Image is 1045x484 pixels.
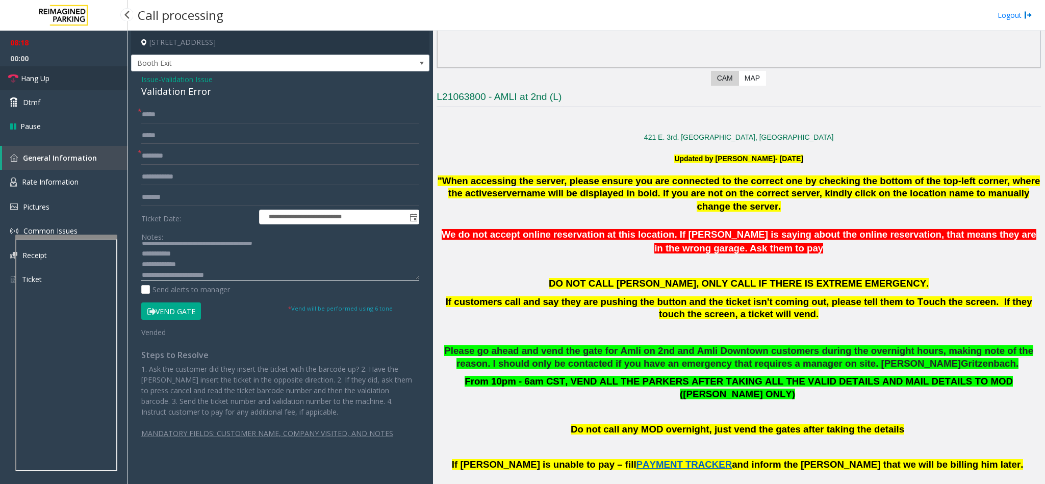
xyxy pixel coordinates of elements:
[161,74,213,85] span: Validation Issue
[10,227,18,235] img: 'icon'
[23,226,78,236] span: Common Issues
[141,428,393,438] u: MANDATORY FIELDS: CUSTOMER NAME, COMPANY VISITED, AND NOTES
[10,154,18,162] img: 'icon'
[492,188,521,198] span: server
[139,210,257,225] label: Ticket Date:
[738,71,766,86] label: Map
[442,229,1036,253] span: We do not accept online reservation at this location. If [PERSON_NAME] is saying about the online...
[674,155,803,163] font: Updated by [PERSON_NAME]- [DATE]
[132,55,370,71] span: Booth Exit
[141,228,163,242] label: Notes:
[141,85,419,98] div: Validation Error
[437,90,1041,107] h3: L21063800 - AMLI at 2nd (L)
[465,376,1013,399] span: From 10pm - 6am CST, VEND ALL THE PARKERS AFTER TAKING ALL THE VALID DETAILS AND MAIL DETAILS TO ...
[961,358,1016,369] span: Gritzenbach
[521,188,1029,212] span: name will be displayed in bold. If you are not on the correct server, kindly click on the locatio...
[22,177,79,187] span: Rate Information
[159,74,213,84] span: -
[446,296,1032,320] font: If customers call and say they are pushing the button and the ticket isn't coming out, please tel...
[141,74,159,85] span: Issue
[133,3,228,28] h3: Call processing
[141,327,166,337] span: Vended
[20,121,41,132] span: Pause
[141,302,201,320] button: Vend Gate
[711,71,739,86] label: CAM
[131,31,429,55] h4: [STREET_ADDRESS]
[10,177,17,187] img: 'icon'
[10,275,17,284] img: 'icon'
[23,97,40,108] span: Dtmf
[778,201,781,212] span: .
[288,304,393,312] small: Vend will be performed using 6 tone
[998,10,1032,20] a: Logout
[636,461,732,469] a: PAYMENT TRACKER
[732,459,1023,470] span: and inform the [PERSON_NAME] that we will be billing him later.
[571,424,904,435] span: Do not call any MOD overnight, just vend the gates after taking the details
[636,459,732,470] span: PAYMENT TRACKER
[141,364,419,417] p: 1. Ask the customer did they insert the ticket with the barcode up? 2. Have the [PERSON_NAME] ins...
[141,284,230,295] label: Send alerts to manager
[452,459,636,470] span: If [PERSON_NAME] is unable to pay – fill
[444,345,1033,369] span: Please go ahead and vend the gate for Amli on 2nd and Amli Downtown customers during the overnigh...
[21,73,49,84] span: Hang Up
[10,203,18,210] img: 'icon'
[23,202,49,212] span: Pictures
[407,210,419,224] span: Toggle popup
[141,350,419,360] h4: Steps to Resolve
[10,252,17,259] img: 'icon'
[438,175,1040,198] span: "When accessing the server, please ensure you are connected to the correct one by checking the bo...
[549,278,929,289] span: DO NOT CALL [PERSON_NAME], ONLY CALL IF THERE IS EXTREME EMERGENCY.
[1016,358,1018,369] span: .
[2,146,128,170] a: General Information
[23,153,97,163] span: General Information
[1024,10,1032,20] img: logout
[644,133,834,141] a: 421 E. 3rd. [GEOGRAPHIC_DATA], [GEOGRAPHIC_DATA]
